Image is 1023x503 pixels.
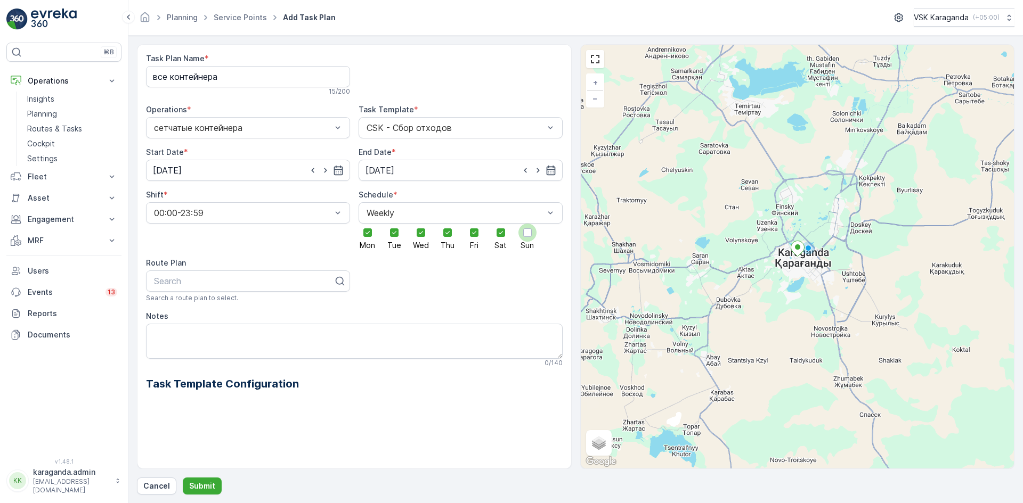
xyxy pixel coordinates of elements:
label: Route Plan [146,258,186,267]
a: View Fullscreen [587,51,603,67]
button: Asset [6,187,121,209]
a: Insights [23,92,121,106]
p: Documents [28,329,117,340]
p: Operations [28,76,100,86]
button: VSK Karaganda(+05:00) [914,9,1014,27]
div: KK [9,472,26,489]
a: Settings [23,151,121,166]
h2: Task Template Configuration [146,376,563,392]
label: Shift [146,190,164,199]
p: 13 [108,288,115,296]
p: Engagement [28,214,100,225]
span: Wed [413,242,429,249]
button: MRF [6,230,121,251]
button: Operations [6,70,121,92]
p: Cockpit [27,138,55,149]
p: Reports [28,308,117,319]
label: Schedule [359,190,393,199]
a: Homepage [139,15,151,24]
label: Notes [146,311,168,320]
span: Sat [494,242,507,249]
a: Zoom Out [587,90,603,106]
p: Planning [27,109,57,119]
span: v 1.48.1 [6,458,121,465]
img: logo [6,9,28,30]
a: Zoom In [587,75,603,90]
p: Events [28,287,99,298]
p: karaganda.admin [33,467,110,477]
p: ⌘B [103,48,114,56]
p: [EMAIL_ADDRESS][DOMAIN_NAME] [33,477,110,494]
span: Sun [521,242,534,249]
p: VSK Karaganda [914,12,969,23]
p: 0 / 140 [545,359,563,367]
label: Task Plan Name [146,54,205,63]
p: 15 / 200 [329,87,350,96]
button: Submit [183,477,222,494]
a: Planning [23,106,121,121]
button: KKkaraganda.admin[EMAIL_ADDRESS][DOMAIN_NAME] [6,467,121,494]
label: Start Date [146,147,184,156]
p: Users [28,266,117,276]
p: Asset [28,193,100,203]
button: Cancel [137,477,176,494]
p: Search [154,275,334,287]
span: Tue [387,242,401,249]
a: Service Points [214,13,267,22]
span: Fri [470,242,478,249]
span: Mon [360,242,375,249]
span: Search a route plan to select. [146,294,238,302]
p: Submit [189,481,215,491]
p: Settings [27,153,58,164]
a: Users [6,260,121,282]
span: Thu [441,242,454,249]
input: dd/mm/yyyy [146,160,350,181]
p: Insights [27,94,54,104]
span: + [593,78,598,87]
a: Events13 [6,282,121,303]
p: MRF [28,235,100,246]
a: Documents [6,324,121,345]
a: Cockpit [23,136,121,151]
img: Google [583,455,619,468]
input: dd/mm/yyyy [359,160,563,181]
img: logo_light-DOdMpM7g.png [31,9,77,30]
p: Cancel [143,481,170,491]
a: Routes & Tasks [23,121,121,136]
a: Planning [167,13,198,22]
span: Add Task Plan [281,12,338,23]
a: Layers [587,431,611,455]
p: Routes & Tasks [27,123,82,134]
p: Fleet [28,171,100,182]
label: End Date [359,147,392,156]
label: Operations [146,105,187,114]
span: − [592,94,598,103]
label: Task Template [359,105,414,114]
a: Open this area in Google Maps (opens a new window) [583,455,619,468]
button: Fleet [6,166,121,187]
a: Reports [6,303,121,324]
p: ( +05:00 ) [973,13,1000,22]
button: Engagement [6,209,121,230]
